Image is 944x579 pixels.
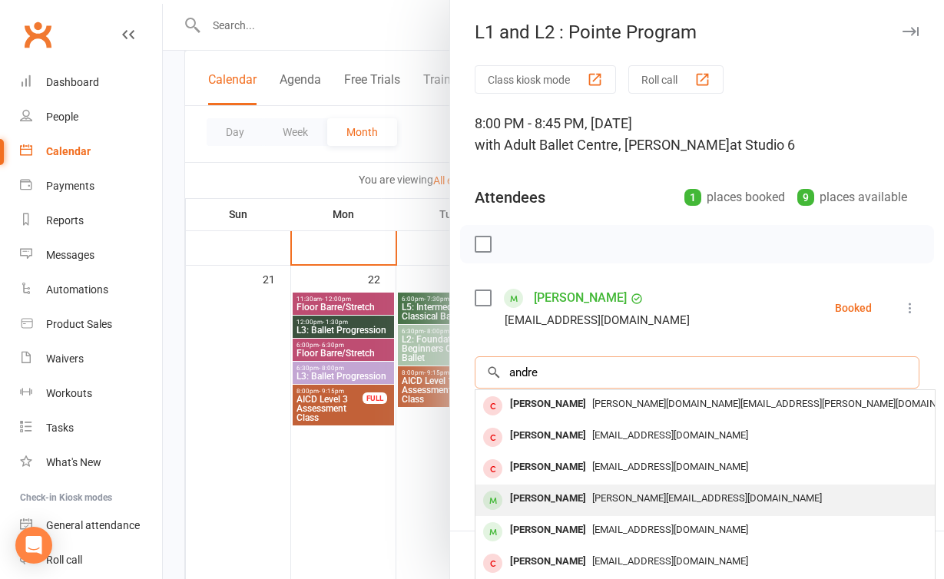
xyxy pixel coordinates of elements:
[475,137,730,153] span: with Adult Ballet Centre, [PERSON_NAME]
[592,461,748,472] span: [EMAIL_ADDRESS][DOMAIN_NAME]
[483,491,502,510] div: member
[835,303,872,313] div: Booked
[592,555,748,567] span: [EMAIL_ADDRESS][DOMAIN_NAME]
[20,203,162,238] a: Reports
[20,342,162,376] a: Waivers
[46,214,84,227] div: Reports
[46,422,74,434] div: Tasks
[684,189,701,206] div: 1
[534,286,627,310] a: [PERSON_NAME]
[20,65,162,100] a: Dashboard
[475,113,919,156] div: 8:00 PM - 8:45 PM, [DATE]
[483,459,502,478] div: member
[20,273,162,307] a: Automations
[730,137,795,153] span: at Studio 6
[797,189,814,206] div: 9
[483,554,502,573] div: member
[684,187,785,208] div: places booked
[592,492,822,504] span: [PERSON_NAME][EMAIL_ADDRESS][DOMAIN_NAME]
[20,508,162,543] a: General attendance kiosk mode
[20,411,162,445] a: Tasks
[46,456,101,468] div: What's New
[20,169,162,203] a: Payments
[628,65,724,94] button: Roll call
[46,387,92,399] div: Workouts
[20,238,162,273] a: Messages
[504,425,592,447] div: [PERSON_NAME]
[20,100,162,134] a: People
[505,310,690,330] div: [EMAIL_ADDRESS][DOMAIN_NAME]
[504,519,592,541] div: [PERSON_NAME]
[483,396,502,415] div: member
[46,180,94,192] div: Payments
[504,456,592,478] div: [PERSON_NAME]
[592,429,748,441] span: [EMAIL_ADDRESS][DOMAIN_NAME]
[46,76,99,88] div: Dashboard
[20,376,162,411] a: Workouts
[20,134,162,169] a: Calendar
[592,524,748,535] span: [EMAIL_ADDRESS][DOMAIN_NAME]
[483,428,502,447] div: member
[20,445,162,480] a: What's New
[15,527,52,564] div: Open Intercom Messenger
[46,318,112,330] div: Product Sales
[46,283,108,296] div: Automations
[46,519,140,531] div: General attendance
[46,249,94,261] div: Messages
[18,15,57,54] a: Clubworx
[475,356,919,389] input: Search to add attendees
[504,488,592,510] div: [PERSON_NAME]
[475,187,545,208] div: Attendees
[504,551,592,573] div: [PERSON_NAME]
[46,111,78,123] div: People
[46,554,82,566] div: Roll call
[20,543,162,577] a: Roll call
[46,145,91,157] div: Calendar
[20,307,162,342] a: Product Sales
[475,65,616,94] button: Class kiosk mode
[797,187,907,208] div: places available
[483,522,502,541] div: member
[46,352,84,365] div: Waivers
[504,393,592,415] div: [PERSON_NAME]
[450,22,944,43] div: L1 and L2 : Pointe Program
